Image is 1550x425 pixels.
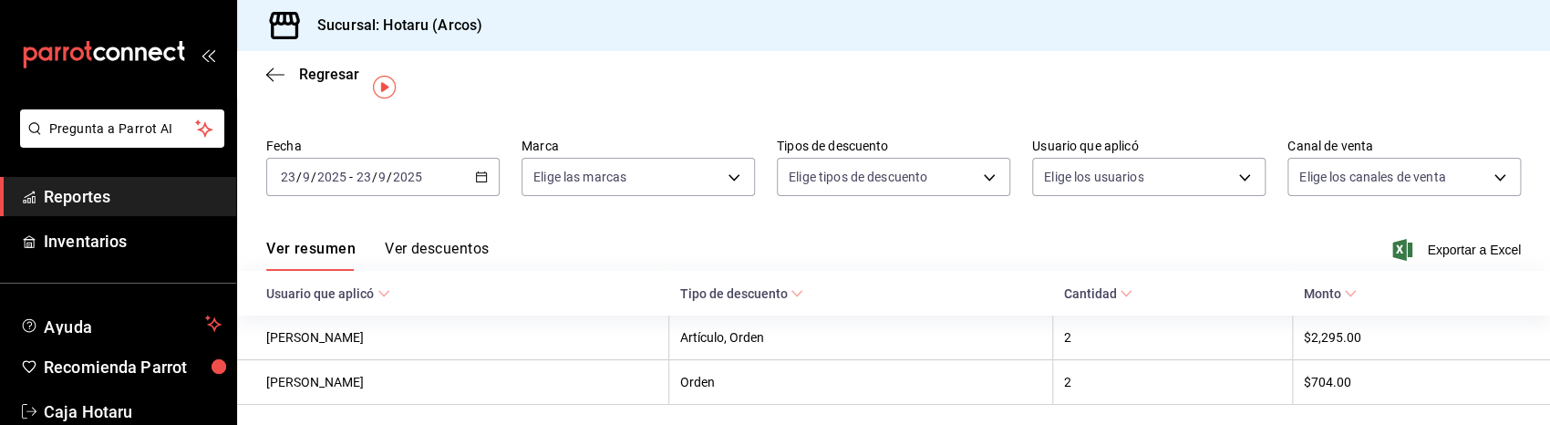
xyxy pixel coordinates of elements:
[377,170,387,184] input: --
[237,360,668,405] th: [PERSON_NAME]
[668,360,1052,405] th: Orden
[1292,316,1550,360] th: $2,295.00
[349,170,353,184] span: -
[1052,316,1292,360] th: 2
[237,316,668,360] th: [PERSON_NAME]
[1303,286,1357,301] span: Monto
[44,229,222,254] span: Inventarios
[280,170,296,184] input: --
[373,76,396,98] img: Tooltip marker
[387,170,392,184] span: /
[1292,360,1550,405] th: $704.00
[777,140,1010,152] label: Tipos de descuento
[44,399,222,424] span: Caja Hotaru
[533,168,626,186] span: Elige las marcas
[49,119,196,139] span: Pregunta a Parrot AI
[44,184,222,209] span: Reportes
[1044,168,1143,186] span: Elige los usuarios
[1287,140,1521,152] label: Canal de venta
[371,170,377,184] span: /
[201,47,215,62] button: open_drawer_menu
[296,170,302,184] span: /
[789,168,927,186] span: Elige tipos de descuento
[1032,140,1266,152] label: Usuario que aplicó
[13,132,224,151] a: Pregunta a Parrot AI
[266,240,489,271] div: navigation tabs
[266,66,359,83] button: Regresar
[266,240,356,271] button: Ver resumen
[522,140,755,152] label: Marca
[355,170,371,184] input: --
[266,286,390,301] span: Usuario que aplicó
[299,66,359,83] span: Regresar
[311,170,316,184] span: /
[303,15,482,36] h3: Sucursal: Hotaru (Arcos)
[302,170,311,184] input: --
[1396,239,1521,261] button: Exportar a Excel
[392,170,423,184] input: ----
[385,240,489,271] button: Ver descuentos
[679,286,803,301] span: Tipo de descuento
[44,355,222,379] span: Recomienda Parrot
[668,316,1052,360] th: Artículo, Orden
[316,170,347,184] input: ----
[1052,360,1292,405] th: 2
[266,140,500,152] label: Fecha
[1063,286,1132,301] span: Cantidad
[1299,168,1445,186] span: Elige los canales de venta
[20,109,224,148] button: Pregunta a Parrot AI
[44,313,198,335] span: Ayuda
